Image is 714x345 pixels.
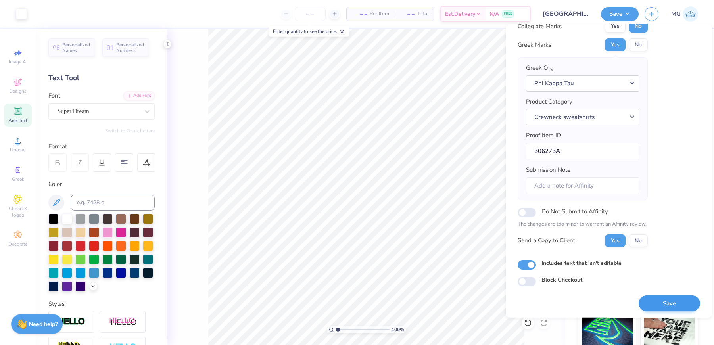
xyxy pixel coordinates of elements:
button: Yes [605,234,626,247]
span: Personalized Numbers [116,42,144,53]
span: Personalized Names [62,42,90,53]
label: Product Category [526,97,572,106]
button: No [629,38,648,51]
input: – – [295,7,326,21]
img: Shadow [109,317,137,327]
span: Decorate [8,241,27,247]
label: Submission Note [526,165,570,174]
a: MG [671,6,698,22]
button: Crewneck sweatshirts [526,109,639,125]
span: – – [351,10,367,18]
img: Mary Grace [683,6,698,22]
label: Proof Item ID [526,131,561,140]
button: Yes [605,20,626,33]
div: Styles [48,299,155,309]
span: Upload [10,147,26,153]
label: Font [48,91,60,100]
div: Greek Marks [518,40,551,49]
button: No [629,234,648,247]
input: Untitled Design [537,6,595,22]
span: Designs [9,88,27,94]
div: Enter quantity to see the price. [269,26,349,37]
span: Per Item [370,10,389,18]
span: Add Text [8,117,27,124]
div: Text Tool [48,73,155,83]
button: Save [601,7,639,21]
span: Est. Delivery [445,10,475,18]
label: Do Not Submit to Affinity [541,206,608,217]
span: Greek [12,176,24,182]
div: Add Font [123,91,155,100]
label: Greek Org [526,63,554,73]
span: FREE [504,11,512,17]
span: MG [671,10,681,19]
input: e.g. 7428 c [71,195,155,211]
div: Collegiate Marks [518,21,562,31]
div: Color [48,180,155,189]
span: Total [417,10,429,18]
span: Clipart & logos [4,205,32,218]
div: Format [48,142,155,151]
span: N/A [489,10,499,18]
button: Phi Kappa Tau [526,75,639,91]
button: Yes [605,38,626,51]
span: 100 % [392,326,404,333]
button: Save [639,295,700,311]
img: Stroke [58,317,85,326]
label: Block Checkout [541,275,582,284]
button: No [629,20,648,33]
input: Add a note for Affinity [526,177,639,194]
div: Send a Copy to Client [518,236,575,245]
span: Image AI [9,59,27,65]
span: – – [399,10,415,18]
strong: Need help? [29,320,58,328]
button: Switch to Greek Letters [105,128,155,134]
p: The changes are too minor to warrant an Affinity review. [518,220,648,228]
label: Includes text that isn't editable [541,259,622,267]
